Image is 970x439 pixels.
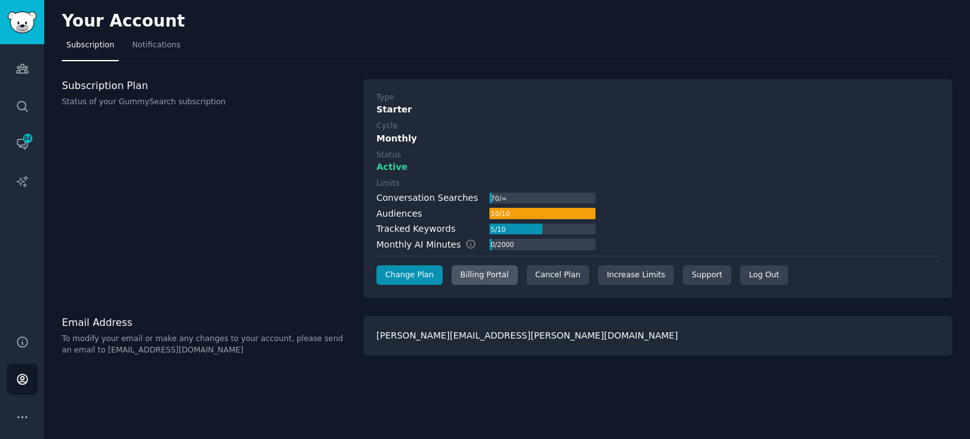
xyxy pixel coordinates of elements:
div: Cycle [376,121,397,132]
img: GummySearch logo [8,11,37,33]
p: Status of your GummySearch subscription [62,97,350,108]
div: Monthly [376,132,939,145]
h3: Subscription Plan [62,79,350,92]
div: Cancel Plan [527,265,589,286]
div: Limits [376,178,400,189]
div: 10 / 10 [489,208,511,219]
a: 84 [7,128,38,159]
a: Increase Limits [598,265,674,286]
div: 70 / ∞ [489,193,508,204]
h2: Your Account [62,11,185,32]
p: To modify your email or make any changes to your account, please send an email to [EMAIL_ADDRESS]... [62,334,350,356]
a: Support [683,265,731,286]
span: Subscription [66,40,114,51]
a: Notifications [128,35,185,61]
span: Notifications [132,40,181,51]
h3: Email Address [62,316,350,329]
div: 0 / 2000 [489,239,515,250]
div: Audiences [376,207,422,220]
div: Billing Portal [452,265,518,286]
div: Status [376,150,401,161]
div: Monthly AI Minutes [376,238,489,251]
span: Active [376,160,407,174]
div: Tracked Keywords [376,222,455,236]
span: 84 [22,134,33,143]
a: Subscription [62,35,119,61]
a: Change Plan [376,265,443,286]
div: Log Out [740,265,788,286]
div: Starter [376,103,939,116]
div: 5 / 10 [489,224,506,235]
div: Conversation Searches [376,191,478,205]
div: Type [376,92,394,104]
div: [PERSON_NAME][EMAIL_ADDRESS][PERSON_NAME][DOMAIN_NAME] [363,316,952,356]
